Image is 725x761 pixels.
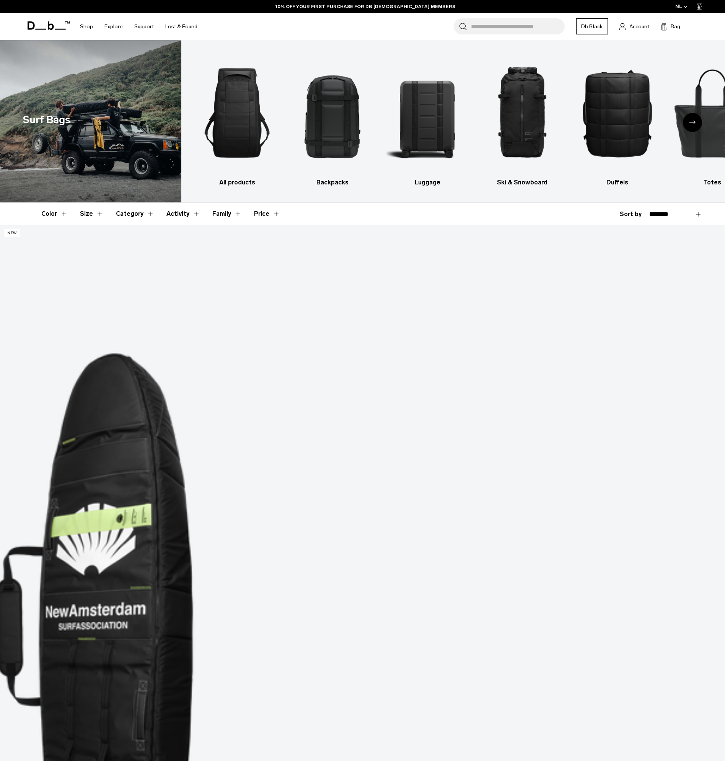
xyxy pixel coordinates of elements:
[292,52,373,187] li: 2 / 9
[116,203,154,225] button: Toggle Filter
[482,52,563,187] a: Db Ski & Snowboard
[577,52,658,187] a: Db Duffels
[254,203,280,225] button: Toggle Price
[386,52,468,174] img: Db
[197,52,278,187] a: Db All products
[212,203,242,225] button: Toggle Filter
[80,13,93,40] a: Shop
[671,23,680,31] span: Bag
[629,23,649,31] span: Account
[386,52,468,187] li: 3 / 9
[41,203,68,225] button: Toggle Filter
[482,178,563,187] h3: Ski & Snowboard
[482,52,563,174] img: Db
[683,113,702,132] div: Next slide
[80,203,104,225] button: Toggle Filter
[577,52,658,174] img: Db
[74,13,203,40] nav: Main Navigation
[482,52,563,187] li: 4 / 9
[386,178,468,187] h3: Luggage
[577,178,658,187] h3: Duffels
[165,13,197,40] a: Lost & Found
[4,229,20,237] p: New
[292,178,373,187] h3: Backpacks
[197,178,278,187] h3: All products
[197,52,278,187] li: 1 / 9
[386,52,468,187] a: Db Luggage
[104,13,123,40] a: Explore
[275,3,455,10] a: 10% OFF YOUR FIRST PURCHASE FOR DB [DEMOGRAPHIC_DATA] MEMBERS
[166,203,200,225] button: Toggle Filter
[619,22,649,31] a: Account
[292,52,373,187] a: Db Backpacks
[134,13,154,40] a: Support
[23,112,70,128] h1: Surf Bags
[577,52,658,187] li: 5 / 9
[661,22,680,31] button: Bag
[576,18,608,34] a: Db Black
[292,52,373,174] img: Db
[197,52,278,174] img: Db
